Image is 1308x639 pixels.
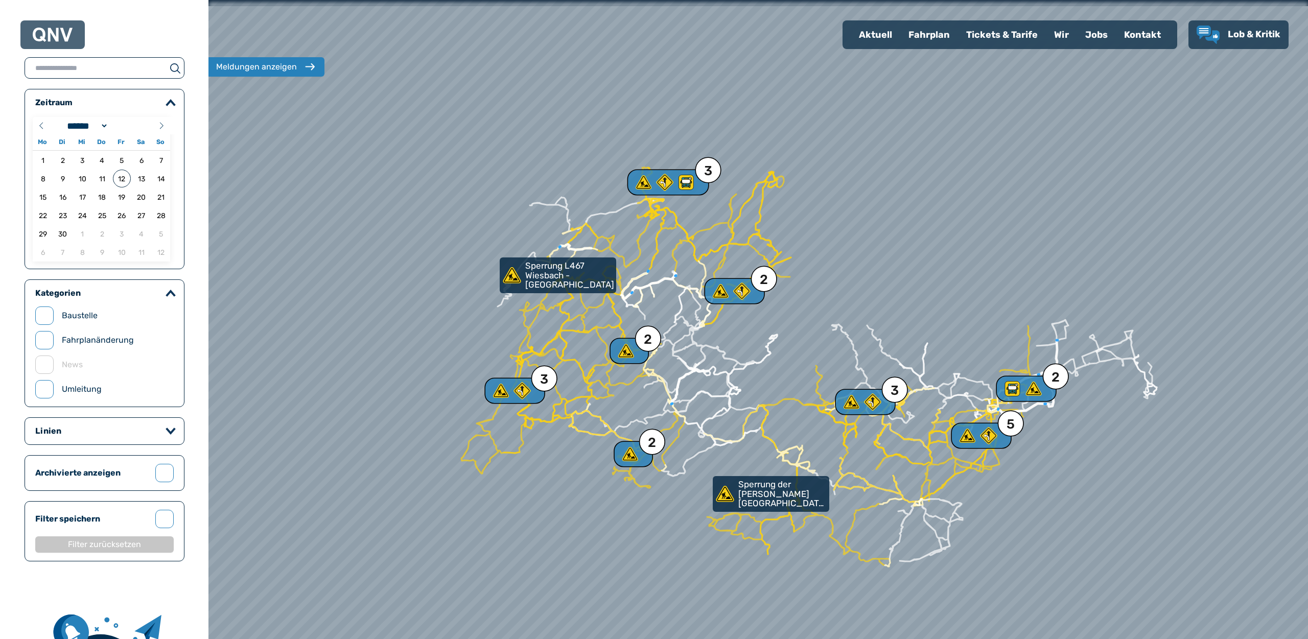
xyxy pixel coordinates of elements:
[152,151,170,169] span: 07.09.2025
[35,467,147,479] label: Archivierte anzeigen
[93,170,111,187] span: 11.09.2025
[132,225,150,243] span: 04.10.2025
[1052,371,1060,384] div: 2
[108,121,145,131] input: Year
[113,206,131,224] span: 26.09.2025
[760,273,768,287] div: 2
[152,225,170,243] span: 05.10.2025
[216,61,297,73] div: Meldungen anzeigen
[151,139,170,146] span: So
[132,170,150,187] span: 13.09.2025
[91,139,111,146] span: Do
[132,206,150,224] span: 27.09.2025
[52,139,72,146] span: Di
[62,334,134,346] label: Fahrplanänderung
[62,383,102,395] label: Umleitung
[93,151,111,169] span: 04.09.2025
[35,513,147,525] label: Filter speichern
[93,243,111,261] span: 09.10.2025
[1228,29,1280,40] span: Lob & Kritik
[113,170,131,187] span: 12.09.2025
[715,283,752,299] div: 2
[1077,21,1116,48] a: Jobs
[131,139,150,146] span: Sa
[35,98,73,108] legend: Zeitraum
[34,188,52,206] span: 15.09.2025
[33,25,73,45] a: QNV Logo
[891,384,899,397] div: 3
[72,139,91,146] span: Mi
[93,206,111,224] span: 25.09.2025
[74,225,91,243] span: 01.10.2025
[33,139,52,146] span: Mo
[500,257,616,293] a: Sperrung L467 Wiesbach - [GEOGRAPHIC_DATA]
[738,480,827,508] p: Sperrung der [PERSON_NAME][GEOGRAPHIC_DATA] in [GEOGRAPHIC_DATA]
[54,188,72,206] span: 16.09.2025
[93,225,111,243] span: 02.10.2025
[62,310,98,322] label: Baustelle
[93,188,111,206] span: 18.09.2025
[496,383,532,399] div: 3
[152,170,170,187] span: 14.09.2025
[132,188,150,206] span: 20.09.2025
[900,21,958,48] a: Fahrplan
[152,188,170,206] span: 21.09.2025
[34,225,52,243] span: 29.09.2025
[1046,21,1077,48] a: Wir
[642,174,692,191] div: 3
[166,62,184,74] button: suchen
[500,257,612,293] div: Sperrung L467 Wiesbach - [GEOGRAPHIC_DATA]
[35,426,61,436] legend: Linien
[540,373,548,386] div: 3
[713,476,825,512] div: Sperrung der [PERSON_NAME][GEOGRAPHIC_DATA] in [GEOGRAPHIC_DATA]
[62,359,83,371] label: News
[525,261,614,290] p: Sperrung L467 Wiesbach - [GEOGRAPHIC_DATA]
[34,151,52,169] span: 01.09.2025
[113,151,131,169] span: 05.09.2025
[74,206,91,224] span: 24.09.2025
[644,333,652,346] div: 2
[132,243,150,261] span: 11.10.2025
[74,243,91,261] span: 08.10.2025
[152,206,170,224] span: 28.09.2025
[34,243,52,261] span: 06.10.2025
[64,121,109,131] select: Month
[1116,21,1169,48] a: Kontakt
[713,476,829,512] a: Sperrung der [PERSON_NAME][GEOGRAPHIC_DATA] in [GEOGRAPHIC_DATA]
[1007,381,1044,397] div: 2
[958,21,1046,48] a: Tickets & Tarife
[851,21,900,48] a: Aktuell
[113,243,131,261] span: 10.10.2025
[54,225,72,243] span: 30.09.2025
[34,170,52,187] span: 08.09.2025
[34,206,52,224] span: 22.09.2025
[962,428,999,444] div: 5
[113,225,131,243] span: 03.10.2025
[54,170,72,187] span: 09.09.2025
[206,57,324,77] button: Meldungen anzeigen
[33,28,73,42] img: QNV Logo
[1007,418,1015,431] div: 5
[74,170,91,187] span: 10.09.2025
[74,151,91,169] span: 03.09.2025
[152,243,170,261] span: 12.10.2025
[648,436,656,449] div: 2
[846,394,883,410] div: 3
[111,139,131,146] span: Fr
[704,164,712,178] div: 3
[54,151,72,169] span: 02.09.2025
[132,151,150,169] span: 06.09.2025
[54,243,72,261] span: 07.10.2025
[621,446,644,462] div: 2
[113,188,131,206] span: 19.09.2025
[35,288,81,298] legend: Kategorien
[617,343,640,359] div: 2
[1197,26,1280,44] a: Lob & Kritik
[54,206,72,224] span: 23.09.2025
